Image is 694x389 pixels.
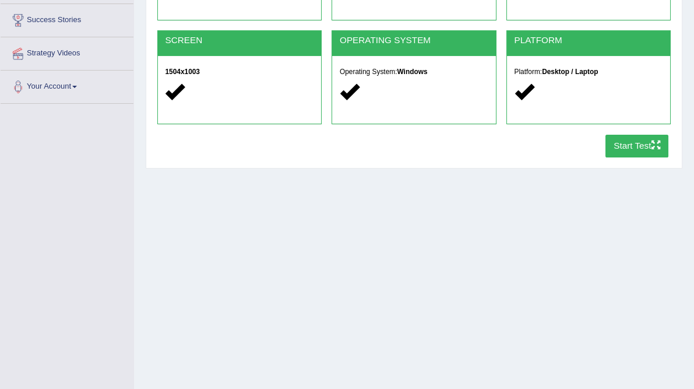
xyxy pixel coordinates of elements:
[1,4,133,33] a: Success Stories
[1,71,133,100] a: Your Account
[515,68,663,76] h5: Platform:
[605,135,669,157] button: Start Test
[542,68,598,76] strong: Desktop / Laptop
[340,68,488,76] h5: Operating System:
[165,68,200,76] strong: 1504x1003
[165,36,313,45] h2: SCREEN
[1,37,133,66] a: Strategy Videos
[340,36,488,45] h2: OPERATING SYSTEM
[397,68,427,76] strong: Windows
[515,36,663,45] h2: PLATFORM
